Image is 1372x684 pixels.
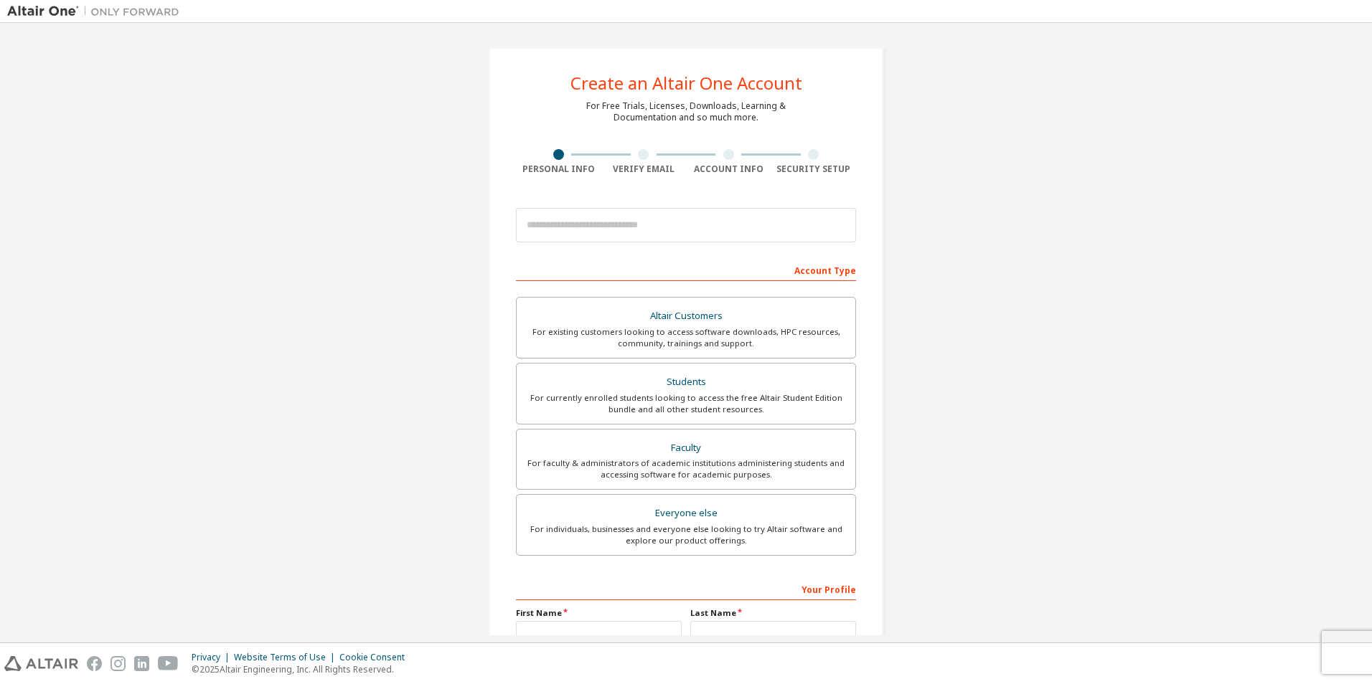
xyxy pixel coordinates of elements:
p: © 2025 Altair Engineering, Inc. All Rights Reserved. [192,663,413,675]
div: For currently enrolled students looking to access the free Altair Student Edition bundle and all ... [525,392,847,415]
div: Account Info [686,163,771,175]
img: linkedin.svg [134,656,149,671]
div: Everyone else [525,503,847,523]
div: Verify Email [601,163,687,175]
div: Website Terms of Use [234,652,339,663]
div: Create an Altair One Account [570,75,802,92]
div: For individuals, businesses and everyone else looking to try Altair software and explore our prod... [525,523,847,546]
img: instagram.svg [111,656,126,671]
div: For faculty & administrators of academic institutions administering students and accessing softwa... [525,457,847,480]
div: Personal Info [516,163,601,175]
div: For existing customers looking to access software downloads, HPC resources, community, trainings ... [525,326,847,349]
img: youtube.svg [158,656,179,671]
div: Your Profile [516,577,856,600]
div: Account Type [516,258,856,281]
img: facebook.svg [87,656,102,671]
div: Privacy [192,652,234,663]
label: First Name [516,607,682,619]
img: Altair One [7,4,187,19]
div: Security Setup [771,163,857,175]
label: Last Name [690,607,856,619]
div: Cookie Consent [339,652,413,663]
div: Students [525,372,847,392]
div: Faculty [525,438,847,458]
div: Altair Customers [525,306,847,326]
div: For Free Trials, Licenses, Downloads, Learning & Documentation and so much more. [586,100,786,123]
img: altair_logo.svg [4,656,78,671]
